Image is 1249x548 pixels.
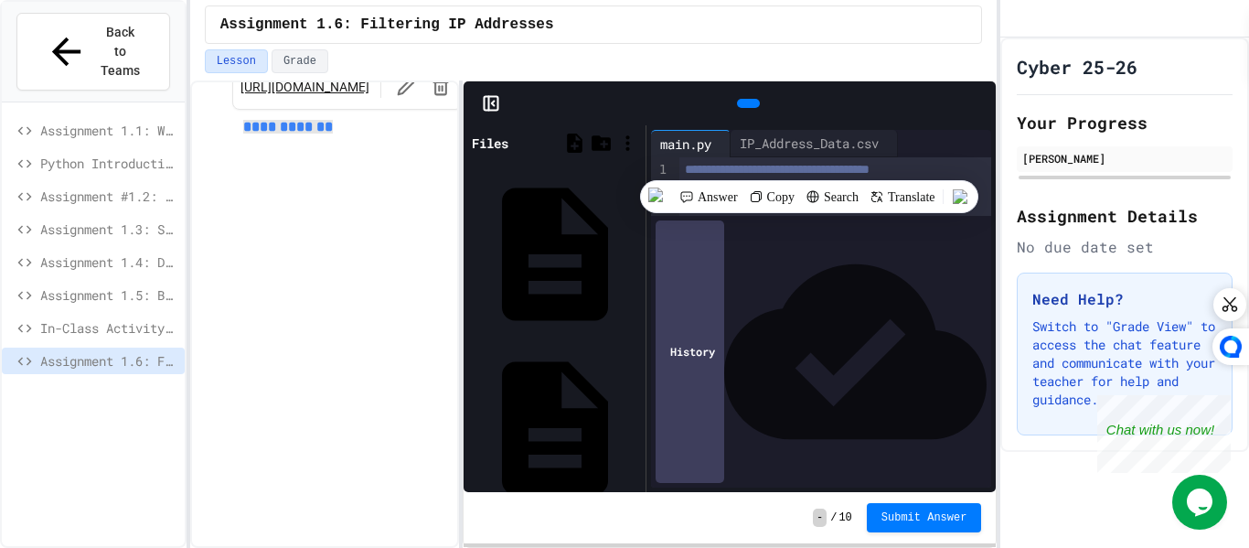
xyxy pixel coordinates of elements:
span: In-Class Activity, [DATE] [40,318,177,338]
button: Submit Answer [867,503,982,532]
span: 10 [838,510,851,525]
button: Back to Teams [16,13,170,91]
h1: Cyber 25-26 [1017,54,1137,80]
iframe: chat widget [1097,395,1231,473]
span: Assignment 1.6: Filtering IP Addresses [220,14,554,36]
span: Assignment 1.6: Filtering IP Addresses [40,351,177,371]
h2: Your Progress [1017,110,1233,135]
h2: Assignment Details [1017,203,1233,229]
a: [URL][DOMAIN_NAME] [240,78,369,96]
span: Submit Answer [881,510,967,525]
div: Files [472,134,508,153]
button: Grade [272,49,328,73]
span: Back to Teams [99,23,142,81]
p: Switch to "Grade View" to access the chat feature and communicate with your teacher for help and ... [1032,317,1217,409]
span: - [813,509,827,527]
div: main.py [651,130,731,157]
div: IP_Address_Data.csv [731,134,888,153]
div: History [656,220,724,483]
div: IP_Address_Data.csv [731,130,898,157]
span: Assignment 1.1: Writing data to a file [40,121,177,140]
div: No due date set [1017,236,1233,258]
div: main.py [651,134,721,154]
span: Assignment #1.2: Parsing Time Data [40,187,177,206]
span: Assignment 1.5: Blood Type Data [40,285,177,305]
div: [PERSON_NAME] [1022,150,1227,167]
span: / [830,510,837,525]
span: Assignment 1.4: Dice Probabilities [40,253,177,272]
iframe: chat widget [1172,475,1231,530]
span: Assignment 1.3: Statistical Calculations [40,220,177,239]
div: 1 [651,161,669,179]
h3: Need Help? [1032,288,1217,310]
button: Lesson [205,49,268,73]
span: Python Introduction [40,154,177,173]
